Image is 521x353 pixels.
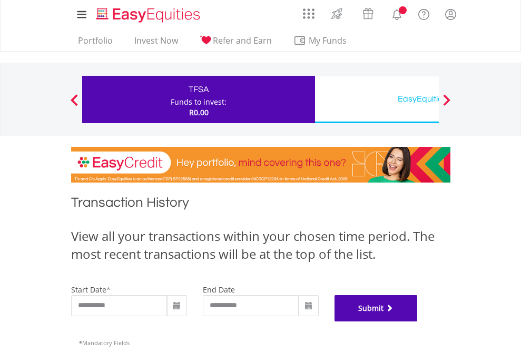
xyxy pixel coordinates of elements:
[335,295,418,321] button: Submit
[79,339,130,347] span: Mandatory Fields
[437,3,464,26] a: My Profile
[171,97,227,107] div: Funds to invest:
[71,227,450,264] div: View all your transactions within your chosen time period. The most recent transactions will be a...
[293,34,362,47] span: My Funds
[384,3,410,24] a: Notifications
[64,99,85,110] button: Previous
[203,285,235,295] label: end date
[436,99,457,110] button: Next
[189,107,209,117] span: R0.00
[213,35,272,46] span: Refer and Earn
[296,3,321,19] a: AppsGrid
[74,35,117,52] a: Portfolio
[71,193,450,217] h1: Transaction History
[71,285,106,295] label: start date
[359,5,377,22] img: vouchers-v2.svg
[130,35,182,52] a: Invest Now
[410,3,437,24] a: FAQ's and Support
[94,6,204,24] img: EasyEquities_Logo.png
[352,3,384,22] a: Vouchers
[92,3,204,24] a: Home page
[303,8,314,19] img: grid-menu-icon.svg
[328,5,346,22] img: thrive-v2.svg
[71,147,450,183] img: EasyCredit Promotion Banner
[195,35,276,52] a: Refer and Earn
[89,82,309,97] div: TFSA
